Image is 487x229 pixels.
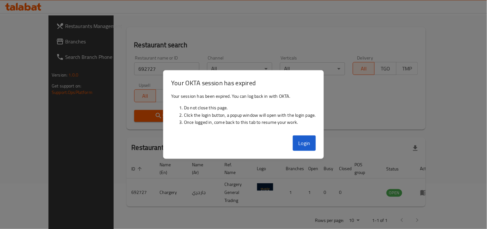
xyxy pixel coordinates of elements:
li: Click the login button, a popup window will open with the login page. [184,112,316,119]
h3: Your OKTA session has expired [171,78,316,87]
li: Do not close this page. [184,104,316,111]
div: Your session has been expired. You can log back in with OKTA. [163,90,324,133]
button: Login [293,135,316,151]
li: Once logged in, come back to this tab to resume your work. [184,119,316,126]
